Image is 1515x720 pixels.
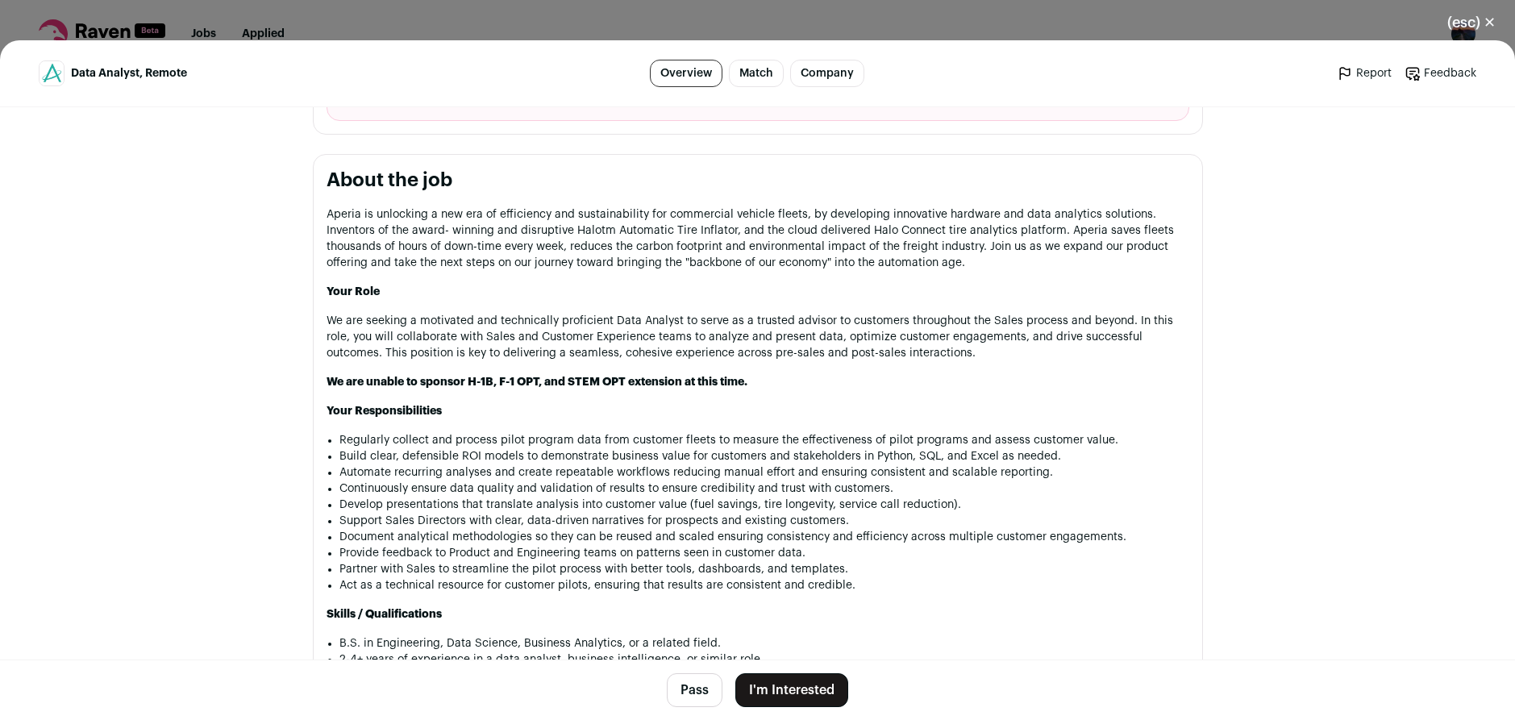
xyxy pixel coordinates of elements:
a: Report [1337,65,1392,81]
button: Pass [667,673,722,707]
strong: Your Responsibilities [327,406,442,417]
a: Company [790,60,864,87]
a: Feedback [1405,65,1476,81]
li: Continuously ensure data quality and validation of results to ensure credibility and trust with c... [339,481,1189,497]
strong: Skills / Qualifications [327,609,442,620]
li: Automate recurring analyses and create repeatable workflows reducing manual effort and ensuring c... [339,464,1189,481]
li: Support Sales Directors with clear, data-driven narratives for prospects and existing customers. [339,513,1189,529]
li: Act as a technical resource for customer pilots, ensuring that results are consistent and credible. [339,577,1189,593]
strong: We are unable to sponsor H-1B, F-1 OPT, and STEM OPT extension at this time. [327,377,747,388]
li: Partner with Sales to streamline the pilot process with better tools, dashboards, and templates. [339,561,1189,577]
strong: Your Role [327,286,380,298]
li: Regularly collect and process pilot program data from customer fleets to measure the effectivenes... [339,432,1189,448]
li: Document analytical methodologies so they can be reused and scaled ensuring consistency and effic... [339,529,1189,545]
span: Data Analyst, Remote [71,65,187,81]
li: Provide feedback to Product and Engineering teams on patterns seen in customer data. [339,545,1189,561]
li: Develop presentations that translate analysis into customer value (fuel savings, tire longevity, ... [339,497,1189,513]
li: Build clear, defensible ROI models to demonstrate business value for customers and stakeholders i... [339,448,1189,464]
li: 2-4+ years of experience in a data analyst, business intelligence, or similar role. [339,651,1189,668]
p: We are seeking a motivated and technically proficient Data Analyst to serve as a trusted advisor ... [327,313,1189,361]
p: Aperia is unlocking a new era of efficiency and sustainability for commercial vehicle fleets, by ... [327,206,1189,271]
a: Overview [650,60,722,87]
img: a324bd88494cb35d2021cc8948a9599bf5fda26fe589a01735de5206f72cf41b.jpg [40,61,64,85]
a: Match [729,60,784,87]
button: Close modal [1428,5,1515,40]
h2: About the job [327,168,1189,194]
button: I'm Interested [735,673,848,707]
li: B.S. in Engineering, Data Science, Business Analytics, or a related field. [339,635,1189,651]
